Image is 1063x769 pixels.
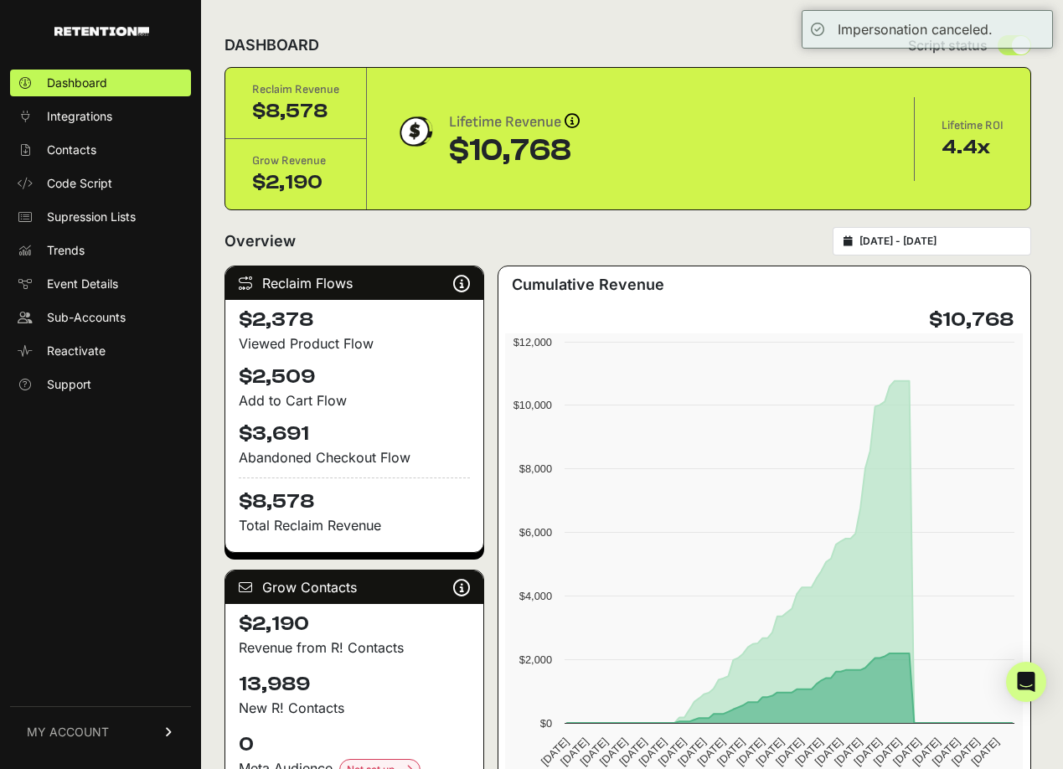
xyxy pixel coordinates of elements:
[597,735,630,768] text: [DATE]
[10,371,191,398] a: Support
[224,230,296,253] h2: Overview
[239,637,470,658] p: Revenue from R! Contacts
[637,735,669,768] text: [DATE]
[773,735,806,768] text: [DATE]
[449,111,580,134] div: Lifetime Revenue
[695,735,728,768] text: [DATE]
[10,706,191,757] a: MY ACCOUNT
[793,735,826,768] text: [DATE]
[929,307,1014,333] h4: $10,768
[10,271,191,297] a: Event Details
[1006,662,1046,702] div: Open Intercom Messenger
[239,515,470,535] p: Total Reclaim Revenue
[10,70,191,96] a: Dashboard
[558,735,591,768] text: [DATE]
[252,169,339,196] div: $2,190
[911,735,943,768] text: [DATE]
[513,336,552,348] text: $12,000
[969,735,1002,768] text: [DATE]
[813,735,845,768] text: [DATE]
[10,137,191,163] a: Contacts
[239,698,470,718] p: New R! Contacts
[252,81,339,98] div: Reclaim Revenue
[224,34,319,57] h2: DASHBOARD
[239,421,470,447] h4: $3,691
[519,526,552,539] text: $6,000
[47,242,85,259] span: Trends
[715,735,747,768] text: [DATE]
[512,273,664,297] h3: Cumulative Revenue
[47,175,112,192] span: Code Script
[852,735,885,768] text: [DATE]
[239,731,470,758] h4: 0
[225,266,483,300] div: Reclaim Flows
[735,735,767,768] text: [DATE]
[47,276,118,292] span: Event Details
[239,390,470,410] div: Add to Cart Flow
[252,152,339,169] div: Grow Revenue
[519,590,552,602] text: $4,000
[754,735,787,768] text: [DATE]
[239,671,470,698] h4: 13,989
[27,724,109,741] span: MY ACCOUNT
[676,735,709,768] text: [DATE]
[239,447,470,467] div: Abandoned Checkout Flow
[942,134,1004,161] div: 4.4x
[871,735,904,768] text: [DATE]
[54,27,149,36] img: Retention.com
[519,653,552,666] text: $2,000
[930,735,962,768] text: [DATE]
[239,611,470,637] h4: $2,190
[656,735,689,768] text: [DATE]
[10,204,191,230] a: Supression Lists
[10,103,191,130] a: Integrations
[10,338,191,364] a: Reactivate
[617,735,649,768] text: [DATE]
[449,134,580,168] div: $10,768
[47,108,112,125] span: Integrations
[949,735,982,768] text: [DATE]
[47,376,91,393] span: Support
[239,364,470,390] h4: $2,509
[252,98,339,125] div: $8,578
[539,735,571,768] text: [DATE]
[239,333,470,354] div: Viewed Product Flow
[225,570,483,604] div: Grow Contacts
[519,462,552,475] text: $8,000
[10,304,191,331] a: Sub-Accounts
[578,735,611,768] text: [DATE]
[942,117,1004,134] div: Lifetime ROI
[47,309,126,326] span: Sub-Accounts
[513,399,552,411] text: $10,000
[47,209,136,225] span: Supression Lists
[832,735,864,768] text: [DATE]
[10,237,191,264] a: Trends
[394,111,436,152] img: dollar-coin-05c43ed7efb7bc0c12610022525b4bbbb207c7efeef5aecc26f025e68dcafac9.png
[540,717,552,730] text: $0
[239,477,470,515] h4: $8,578
[47,343,106,359] span: Reactivate
[838,19,993,39] div: Impersonation canceled.
[10,170,191,197] a: Code Script
[47,75,107,91] span: Dashboard
[239,307,470,333] h4: $2,378
[47,142,96,158] span: Contacts
[890,735,923,768] text: [DATE]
